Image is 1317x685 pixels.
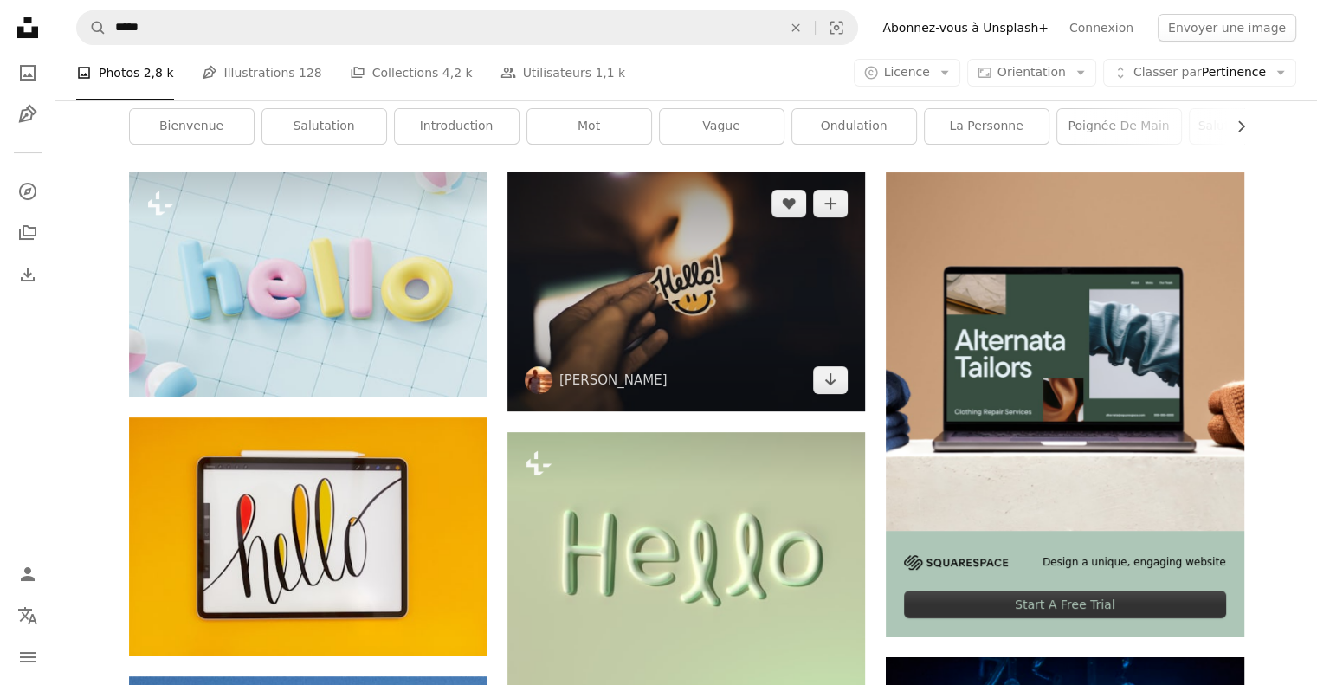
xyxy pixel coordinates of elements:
button: J’aime [771,190,806,217]
button: Recherche de visuels [816,11,857,44]
a: Télécharger [813,366,848,394]
a: poignée de main [1057,109,1181,144]
a: Le mot bonjour épelé dans des couleurs pastel [129,276,487,292]
a: Bienvenue [130,109,254,144]
a: Accueil — Unsplash [10,10,45,48]
a: ondulation [792,109,916,144]
a: Salut tout le monde [1190,109,1314,144]
img: Accéder au profil de Vladislav Klapin [525,366,552,394]
span: 1,1 k [595,63,625,82]
div: Start A Free Trial [904,591,1225,618]
a: Connexion [1059,14,1144,42]
a: Collections [10,216,45,250]
img: file-1705255347840-230a6ab5bca9image [904,555,1008,570]
a: Introduction [395,109,519,144]
a: une tablette avec le mot bonjour écrit dessus [129,528,487,544]
button: Ajouter à la collection [813,190,848,217]
img: person holding Hello! sticker [507,172,865,411]
a: [PERSON_NAME] [559,372,668,389]
a: Abonnez-vous à Unsplash+ [872,14,1059,42]
button: Effacer [777,11,815,44]
a: salutation [262,109,386,144]
a: Historique de téléchargement [10,257,45,292]
button: Licence [854,59,960,87]
button: faire défiler la liste vers la droite [1225,109,1244,144]
button: Orientation [967,59,1096,87]
form: Rechercher des visuels sur tout le site [76,10,858,45]
span: Licence [884,65,930,79]
a: Connexion / S’inscrire [10,557,45,591]
a: person holding Hello! sticker [507,284,865,300]
a: Explorer [10,174,45,209]
a: vague [660,109,784,144]
a: Illustrations 128 [202,45,322,100]
span: 4,2 k [442,63,473,82]
button: Rechercher sur Unsplash [77,11,107,44]
a: Photos [10,55,45,90]
span: Orientation [997,65,1066,79]
img: file-1707885205802-88dd96a21c72image [886,172,1243,530]
a: la personne [925,109,1049,144]
button: Menu [10,640,45,675]
a: Collections 4,2 k [350,45,473,100]
button: Envoyer une image [1158,14,1296,42]
span: Design a unique, engaging website [1043,555,1226,570]
button: Langue [10,598,45,633]
a: Utilisateurs 1,1 k [500,45,626,100]
a: Le mot bonjour orthographié avec un fond vert [507,559,865,574]
span: Classer par [1133,65,1202,79]
a: Illustrations [10,97,45,132]
img: une tablette avec le mot bonjour écrit dessus [129,417,487,656]
a: Design a unique, engaging websiteStart A Free Trial [886,172,1243,637]
a: mot [527,109,651,144]
button: Classer parPertinence [1103,59,1296,87]
img: Le mot bonjour épelé dans des couleurs pastel [129,172,487,397]
span: Pertinence [1133,64,1266,81]
span: 128 [299,63,322,82]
